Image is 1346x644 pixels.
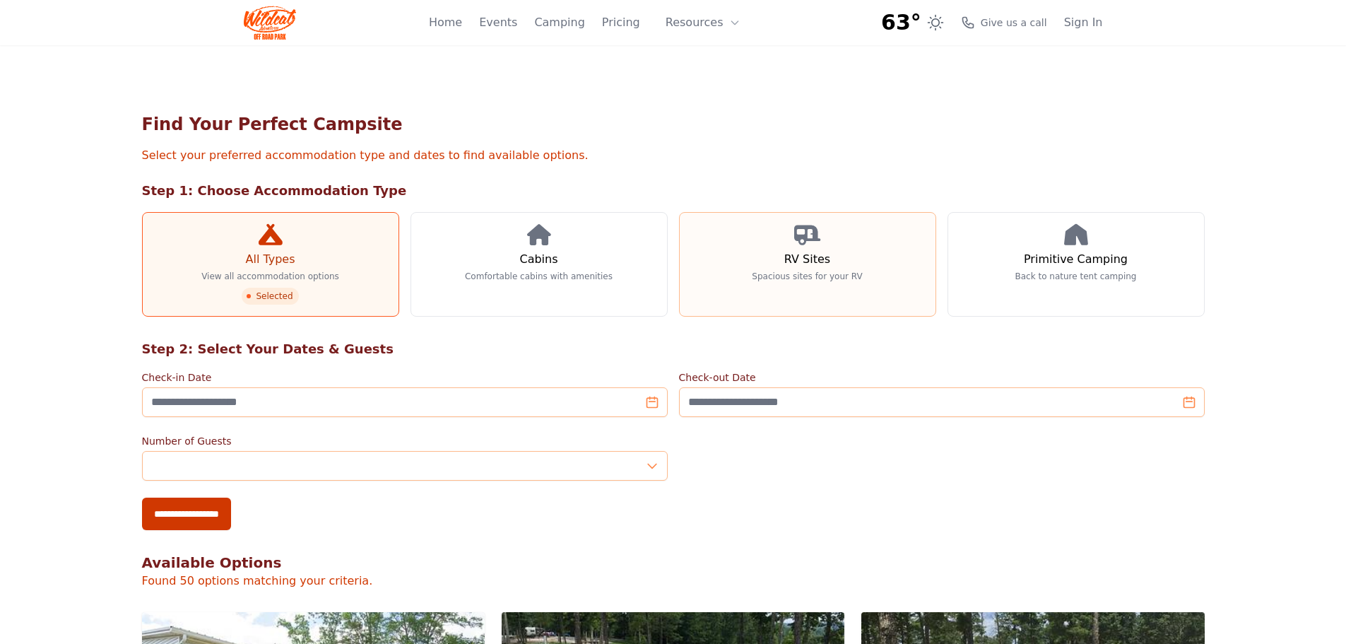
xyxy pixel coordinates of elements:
a: Pricing [602,14,640,31]
p: Found 50 options matching your criteria. [142,573,1205,590]
p: Back to nature tent camping [1015,271,1137,282]
h1: Find Your Perfect Campsite [142,113,1205,136]
span: Selected [242,288,298,305]
h2: Step 1: Choose Accommodation Type [142,181,1205,201]
h3: Cabins [519,251,557,268]
h3: All Types [245,251,295,268]
a: Cabins Comfortable cabins with amenities [411,212,668,317]
span: Give us a call [981,16,1047,30]
label: Number of Guests [142,434,668,448]
img: Wildcat Logo [244,6,297,40]
label: Check-in Date [142,370,668,385]
p: View all accommodation options [201,271,339,282]
h3: RV Sites [784,251,830,268]
label: Check-out Date [679,370,1205,385]
a: Sign In [1064,14,1103,31]
p: Comfortable cabins with amenities [465,271,613,282]
a: Give us a call [961,16,1047,30]
button: Resources [657,8,749,37]
span: 63° [881,10,921,35]
p: Spacious sites for your RV [752,271,862,282]
a: Camping [534,14,584,31]
a: All Types View all accommodation options Selected [142,212,399,317]
h2: Step 2: Select Your Dates & Guests [142,339,1205,359]
h2: Available Options [142,553,1205,573]
a: Home [429,14,462,31]
a: RV Sites Spacious sites for your RV [679,212,936,317]
a: Events [479,14,517,31]
p: Select your preferred accommodation type and dates to find available options. [142,147,1205,164]
a: Primitive Camping Back to nature tent camping [947,212,1205,317]
h3: Primitive Camping [1024,251,1128,268]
